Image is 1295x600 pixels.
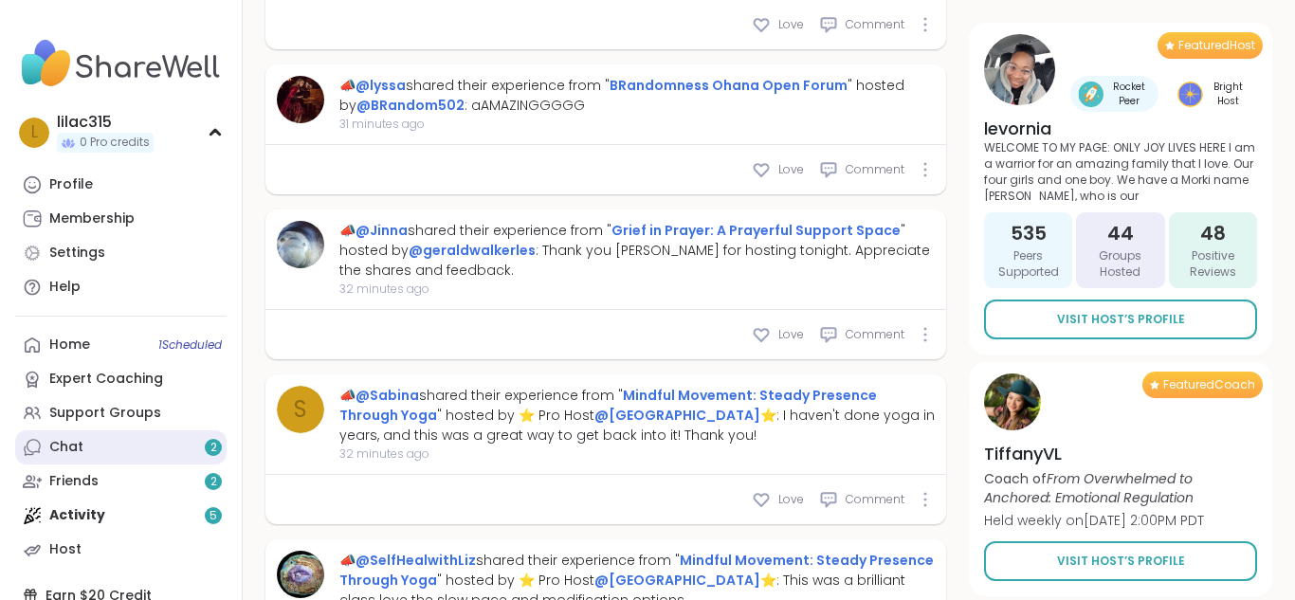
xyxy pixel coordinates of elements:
[1207,80,1249,108] span: Bright Host
[15,328,227,362] a: Home1Scheduled
[277,76,324,123] img: lyssa
[1163,377,1255,392] span: Featured Coach
[339,445,935,463] span: 32 minutes ago
[594,571,760,590] a: @[GEOGRAPHIC_DATA]
[984,300,1257,339] a: Visit Host’s Profile
[80,135,150,151] span: 0 Pro credits
[846,161,904,178] span: Comment
[210,440,217,456] span: 2
[984,469,1257,507] p: Coach of
[846,326,904,343] span: Comment
[339,386,935,445] div: 📣 shared their experience from " " hosted by ⭐ Pro Host ⭐: I haven't done yoga in years, and this...
[984,34,1055,105] img: levornia
[49,438,83,457] div: Chat
[1078,82,1103,107] img: Rocket Peer
[778,326,804,343] span: Love
[356,551,476,570] a: @SelfHealwithLiz
[610,76,848,95] a: BRandomness Ohana Open Forum
[339,76,935,116] div: 📣 shared their experience from " " hosted by : aAMAZINGGGGG
[356,96,465,115] a: @BRandom502
[339,386,877,425] a: Mindful Movement: Steady Presence Through Yoga
[339,281,935,298] span: 32 minutes ago
[49,278,81,297] div: Help
[846,16,904,33] span: Comment
[57,112,154,133] div: lilac315
[1084,248,1157,281] span: Groups Hosted
[356,386,419,405] a: @Sabina
[1176,248,1249,281] span: Positive Reviews
[158,337,222,353] span: 1 Scheduled
[611,221,901,240] a: Grief in Prayer: A Prayerful Support Space
[1107,220,1134,246] span: 44
[277,386,324,433] a: S
[15,270,227,304] a: Help
[984,373,1041,430] img: TiffanyVL
[15,396,227,430] a: Support Groups
[15,30,227,97] img: ShareWell Nav Logo
[1057,553,1185,570] span: Visit Host’s Profile
[339,221,935,281] div: 📣 shared their experience from " " hosted by : Thank you [PERSON_NAME] for hosting tonight. Appre...
[1057,311,1185,328] span: Visit Host’s Profile
[356,76,406,95] a: @lyssa
[984,469,1194,507] i: From Overwhelmed to Anchored: Emotional Regulation
[339,116,935,133] span: 31 minutes ago
[49,370,163,389] div: Expert Coaching
[210,474,217,490] span: 2
[294,392,307,427] span: S
[1178,38,1255,53] span: Featured Host
[409,241,536,260] a: @geraldwalkerles
[15,430,227,464] a: Chat2
[1107,80,1151,108] span: Rocket Peer
[984,140,1257,201] p: WELCOME TO MY PAGE: ONLY JOY LIVES HERE I am a warrior for an amazing family that I love. Our fou...
[15,464,227,499] a: Friends2
[49,175,93,194] div: Profile
[984,511,1257,530] p: Held weekly on [DATE] 2:00PM PDT
[778,16,804,33] span: Love
[1200,220,1226,246] span: 48
[49,244,105,263] div: Settings
[778,491,804,508] span: Love
[15,362,227,396] a: Expert Coaching
[846,491,904,508] span: Comment
[984,442,1257,465] h4: TiffanyVL
[49,336,90,355] div: Home
[31,120,38,145] span: l
[15,236,227,270] a: Settings
[49,472,99,491] div: Friends
[277,551,324,598] img: SelfHealwithLiz
[15,533,227,567] a: Host
[356,221,408,240] a: @Jinna
[339,551,934,590] a: Mindful Movement: Steady Presence Through Yoga
[778,161,804,178] span: Love
[49,540,82,559] div: Host
[1177,82,1203,107] img: Bright Host
[15,168,227,202] a: Profile
[984,541,1257,581] a: Visit Host’s Profile
[984,117,1257,140] h4: levornia
[49,209,135,228] div: Membership
[594,406,760,425] a: @[GEOGRAPHIC_DATA]
[1011,220,1047,246] span: 535
[49,404,161,423] div: Support Groups
[992,248,1065,281] span: Peers Supported
[15,202,227,236] a: Membership
[277,221,324,268] img: Jinna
